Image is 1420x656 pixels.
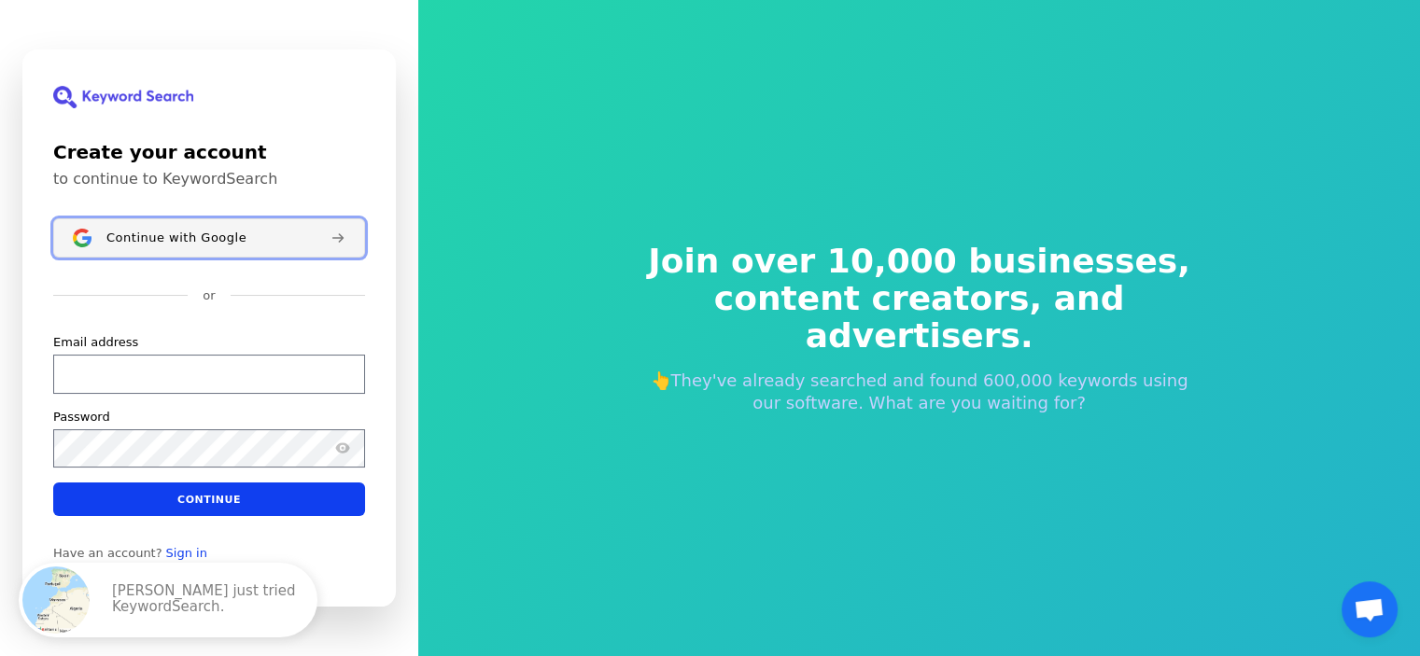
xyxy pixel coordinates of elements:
[53,170,365,188] p: to continue to KeywordSearch
[73,229,91,247] img: Sign in with Google
[53,86,193,108] img: KeywordSearch
[53,482,365,516] button: Continue
[22,566,90,634] img: Morocco
[53,546,162,561] span: Have an account?
[112,583,299,617] p: [PERSON_NAME] just tried KeywordSearch.
[636,243,1203,280] span: Join over 10,000 businesses,
[203,287,215,304] p: or
[53,218,365,258] button: Sign in with GoogleContinue with Google
[331,437,354,459] button: Show password
[53,138,365,166] h1: Create your account
[636,280,1203,355] span: content creators, and advertisers.
[166,546,207,561] a: Sign in
[1342,581,1398,637] a: Open chat
[106,230,246,245] span: Continue with Google
[636,370,1203,414] p: 👆They've already searched and found 600,000 keywords using our software. What are you waiting for?
[53,409,110,426] label: Password
[53,334,138,351] label: Email address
